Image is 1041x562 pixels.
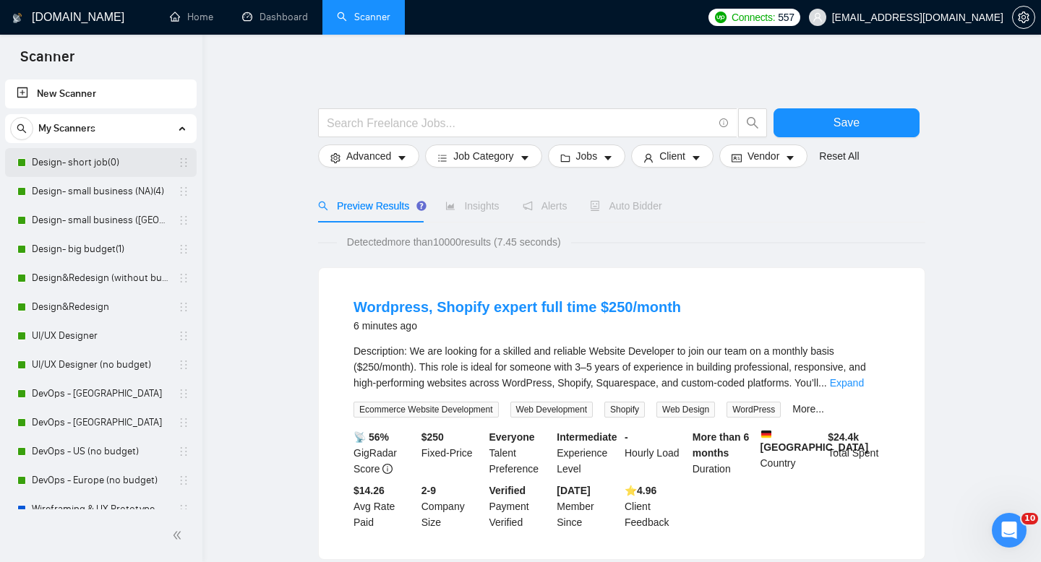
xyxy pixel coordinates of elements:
[5,79,197,108] li: New Scanner
[747,148,779,164] span: Vendor
[625,431,628,443] b: -
[691,152,701,163] span: caret-down
[354,343,890,391] div: Description: We are looking for a skilled and reliable Website Developer to join our team on a mo...
[421,485,436,496] b: 2-9
[178,330,189,342] span: holder
[834,113,860,131] span: Save
[178,417,189,428] span: holder
[732,152,742,163] span: idcard
[727,402,781,418] span: WordPress
[785,152,795,163] span: caret-down
[554,429,622,477] div: Experience Level
[32,206,169,235] a: Design- small business ([GEOGRAPHIC_DATA])(4)
[548,144,626,168] button: folderJobscaret-down
[510,402,594,418] span: Web Development
[778,9,794,25] span: 557
[346,148,391,164] span: Advanced
[354,485,385,496] b: $14.26
[318,201,328,211] span: search
[603,152,613,163] span: caret-down
[32,177,169,206] a: Design- small business (NA)(4)
[351,429,419,477] div: GigRadar Score
[520,152,530,163] span: caret-down
[761,429,869,453] b: [GEOGRAPHIC_DATA]
[170,11,213,23] a: homeHome
[178,157,189,168] span: holder
[819,148,859,164] a: Reset All
[32,264,169,293] a: Design&Redesign (without budget)
[32,148,169,177] a: Design- short job(0)
[523,201,533,211] span: notification
[172,528,187,542] span: double-left
[17,79,185,108] a: New Scanner
[354,317,681,334] div: 6 minutes ago
[419,483,487,530] div: Company Size
[32,235,169,264] a: Design- big budget(1)
[554,483,622,530] div: Member Since
[415,199,428,212] div: Tooltip anchor
[1012,12,1035,23] a: setting
[445,201,455,211] span: area-chart
[32,437,169,466] a: DevOps - US (no budget)
[445,200,499,212] span: Insights
[12,7,22,30] img: logo
[774,108,920,137] button: Save
[738,108,767,137] button: search
[354,402,499,418] span: Ecommerce Website Development
[9,46,86,77] span: Scanner
[178,359,189,371] span: holder
[590,200,661,212] span: Auto Bidder
[178,475,189,486] span: holder
[758,429,826,477] div: Country
[1013,12,1034,23] span: setting
[625,485,656,496] b: ⭐️ 4.96
[178,388,189,399] span: holder
[10,117,33,140] button: search
[382,464,393,474] span: info-circle
[178,272,189,284] span: holder
[32,321,169,350] a: UI/UX Designer
[576,148,598,164] span: Jobs
[178,503,189,515] span: holder
[178,215,189,226] span: holder
[32,379,169,408] a: DevOps - [GEOGRAPHIC_DATA]
[830,377,864,389] a: Expand
[489,485,526,496] b: Verified
[32,350,169,379] a: UI/UX Designer (no budget)
[178,243,189,255] span: holder
[557,431,617,443] b: Intermediate
[693,431,750,459] b: More than 6 months
[659,148,685,164] span: Client
[354,345,866,389] span: Description: We are looking for a skilled and reliable Website Developer to join our team on a mo...
[719,118,729,128] span: info-circle
[715,12,727,23] img: upwork-logo.png
[631,144,714,168] button: userClientcaret-down
[487,429,554,477] div: Talent Preference
[32,293,169,321] a: Design&Redesign
[719,144,807,168] button: idcardVendorcaret-down
[487,483,554,530] div: Payment Verified
[1021,513,1038,524] span: 10
[327,114,713,132] input: Search Freelance Jobs...
[792,403,824,415] a: More...
[828,431,859,443] b: $ 24.4k
[32,495,169,524] a: Wireframing & UX Prototype
[656,402,715,418] span: Web Design
[32,408,169,437] a: DevOps - [GEOGRAPHIC_DATA]
[11,124,33,134] span: search
[453,148,513,164] span: Job Category
[178,301,189,313] span: holder
[354,299,681,315] a: Wordpress, Shopify expert full time $250/month
[178,446,189,457] span: holder
[489,431,535,443] b: Everyone
[557,485,590,496] b: [DATE]
[622,429,690,477] div: Hourly Load
[178,186,189,197] span: holder
[354,431,389,443] b: 📡 56%
[318,144,419,168] button: settingAdvancedcaret-down
[419,429,487,477] div: Fixed-Price
[1012,6,1035,29] button: setting
[825,429,893,477] div: Total Spent
[421,431,444,443] b: $ 250
[425,144,541,168] button: barsJob Categorycaret-down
